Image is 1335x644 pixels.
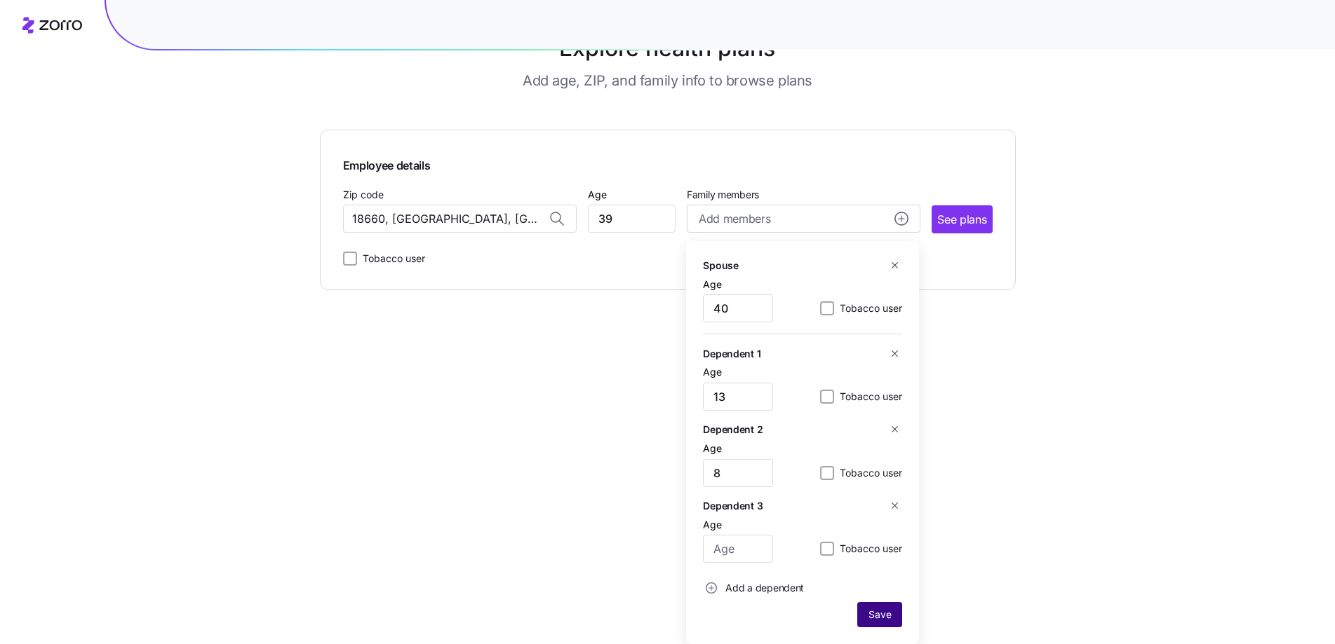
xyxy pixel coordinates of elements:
[687,205,920,233] button: Add membersadd icon
[703,498,763,513] h5: Dependent 3
[343,187,384,203] label: Zip code
[703,535,773,563] input: Age
[834,300,902,317] label: Tobacco user
[588,187,607,203] label: Age
[703,459,773,487] input: Age
[703,346,760,361] h5: Dependent 1
[834,540,902,557] label: Tobacco user
[703,517,722,533] label: Age
[343,205,577,233] input: Zip code
[834,388,902,405] label: Tobacco user
[588,205,676,233] input: Age
[523,71,812,90] h3: Add age, ZIP, and family info to browse plans
[703,383,773,411] input: Age
[703,258,738,273] h5: Spouse
[703,294,773,322] input: Age
[703,277,722,292] label: Age
[932,205,992,233] button: See plans
[894,212,908,226] svg: add icon
[699,210,770,228] span: Add members
[725,581,804,595] span: Add a dependent
[343,153,431,174] span: Employee details
[706,582,717,594] svg: add icon
[703,422,763,437] h5: Dependent 2
[703,364,722,380] label: Age
[857,602,902,627] button: Save
[937,211,986,228] span: See plans
[834,465,902,481] label: Tobacco user
[703,574,804,602] button: Add a dependent
[357,250,425,267] label: Tobacco user
[868,608,891,622] span: Save
[703,441,722,456] label: Age
[687,188,920,202] span: Family members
